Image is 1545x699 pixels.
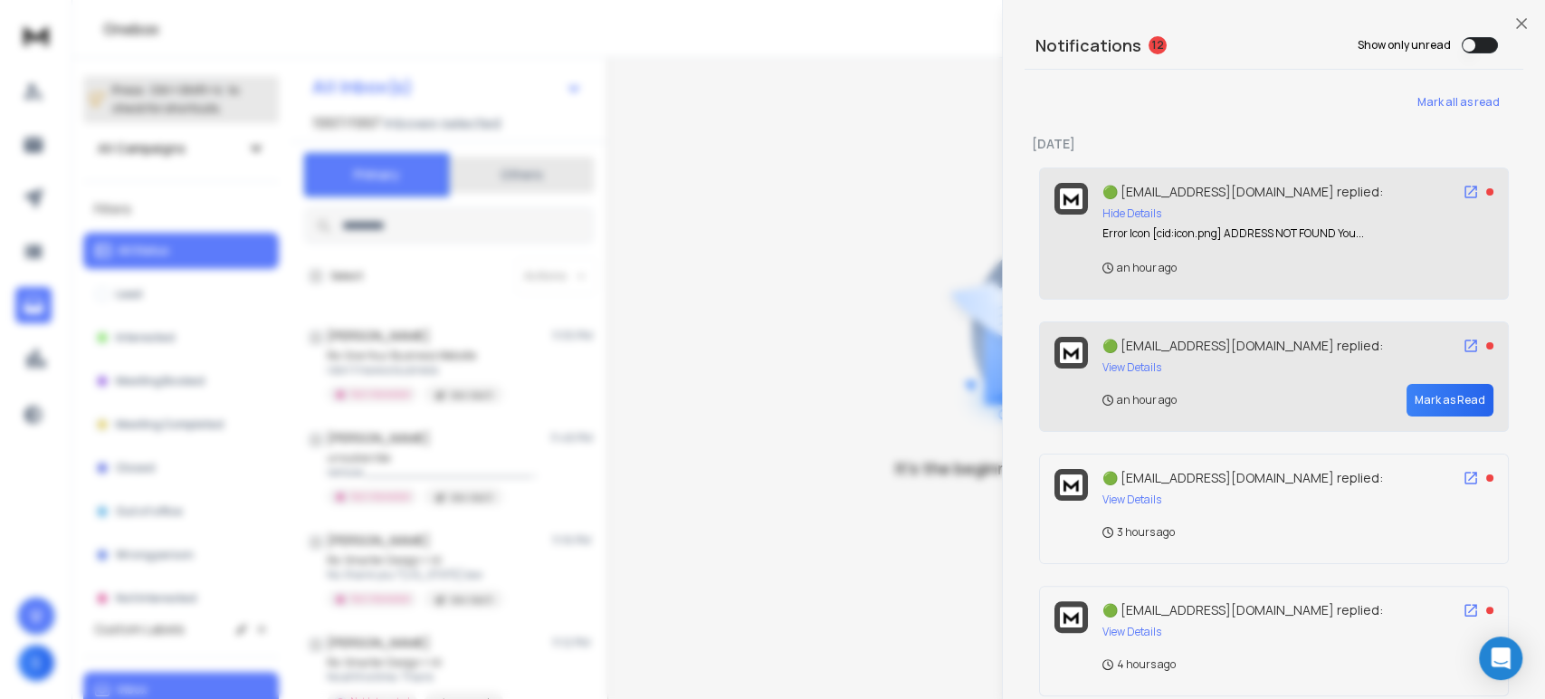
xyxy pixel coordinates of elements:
[1149,36,1167,54] span: 12
[1393,84,1523,120] button: Mark all as read
[1102,657,1176,672] p: 4 hours ago
[1479,637,1522,680] div: Open Intercom Messenger
[1102,261,1177,275] p: an hour ago
[1102,393,1177,407] p: an hour ago
[1102,469,1383,486] span: 🟢 [EMAIL_ADDRESS][DOMAIN_NAME] replied:
[1102,183,1383,200] span: 🟢 [EMAIL_ADDRESS][DOMAIN_NAME] replied:
[1102,493,1161,507] button: View Details
[1060,607,1082,627] img: logo
[1358,38,1451,53] label: Show only unread
[1102,226,1364,241] div: Error Icon [cid:icon.png] ADDRESS NOT FOUND You...
[1102,625,1161,639] button: View Details
[1032,135,1516,153] p: [DATE]
[1035,33,1141,58] h3: Notifications
[1102,206,1161,221] button: Hide Details
[1102,525,1175,540] p: 3 hours ago
[1102,337,1383,354] span: 🟢 [EMAIL_ADDRESS][DOMAIN_NAME] replied:
[1407,384,1493,417] button: Mark as Read
[1060,188,1082,209] img: logo
[1102,601,1383,618] span: 🟢 [EMAIL_ADDRESS][DOMAIN_NAME] replied:
[1417,95,1500,110] span: Mark all as read
[1060,342,1082,363] img: logo
[1060,474,1082,495] img: logo
[1102,360,1161,375] button: View Details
